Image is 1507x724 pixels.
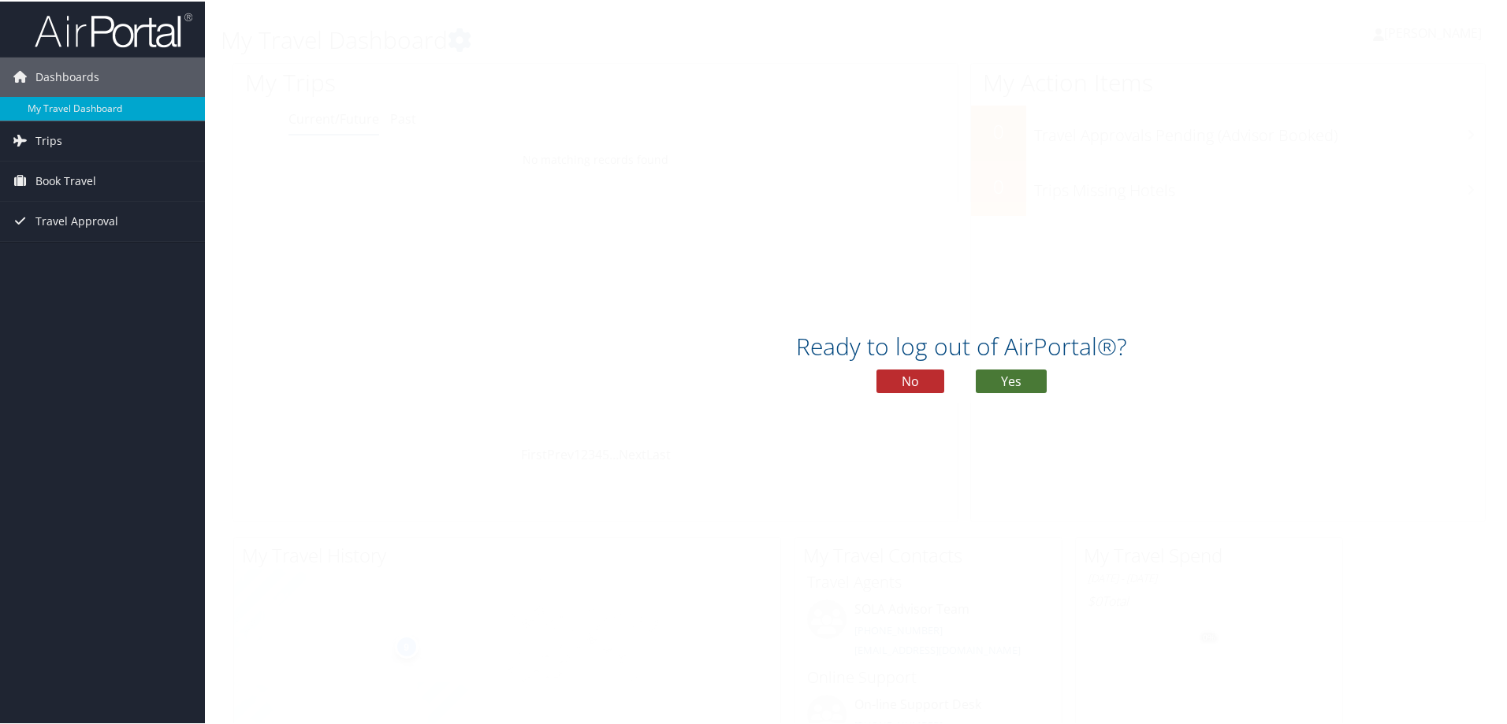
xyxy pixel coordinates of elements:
[35,120,62,159] span: Trips
[876,368,944,392] button: No
[35,56,99,95] span: Dashboards
[35,160,96,199] span: Book Travel
[35,10,192,47] img: airportal-logo.png
[976,368,1047,392] button: Yes
[35,200,118,239] span: Travel Approval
